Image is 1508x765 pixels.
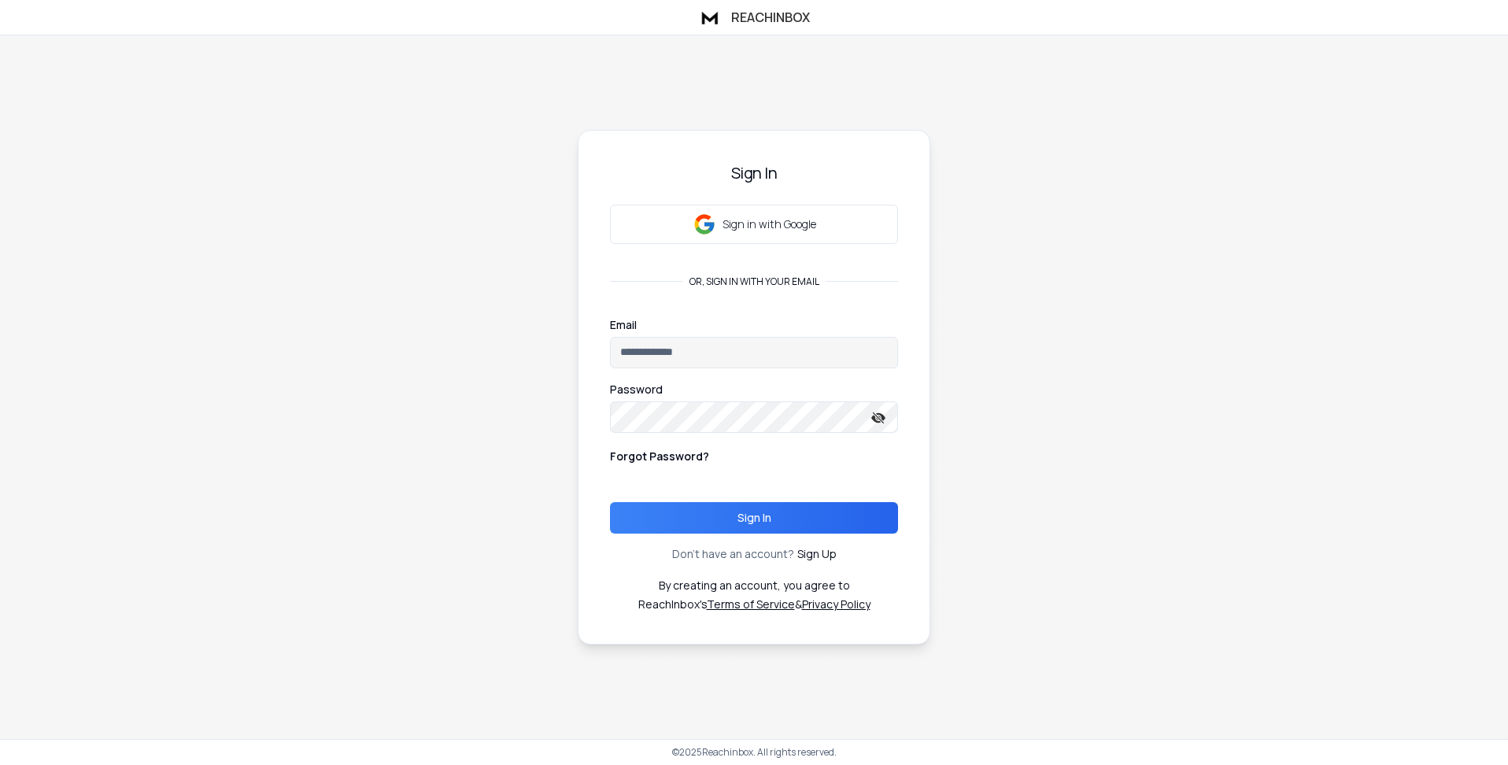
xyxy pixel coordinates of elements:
img: logo [698,6,722,28]
a: Sign Up [797,546,837,562]
button: Sign In [610,502,898,534]
p: Don't have an account? [672,546,794,562]
p: Forgot Password? [610,449,709,464]
label: Password [610,384,663,395]
p: By creating an account, you agree to [659,578,850,593]
h3: Sign In [610,162,898,184]
a: ReachInbox [698,6,810,28]
button: Sign in with Google [610,205,898,244]
a: Privacy Policy [802,597,870,612]
p: Sign in with Google [723,216,816,232]
label: Email [610,320,637,331]
p: ReachInbox's & [638,597,870,612]
h1: ReachInbox [731,8,810,27]
a: Terms of Service [707,597,795,612]
p: or, sign in with your email [683,275,826,288]
p: © 2025 Reachinbox. All rights reserved. [672,746,837,759]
